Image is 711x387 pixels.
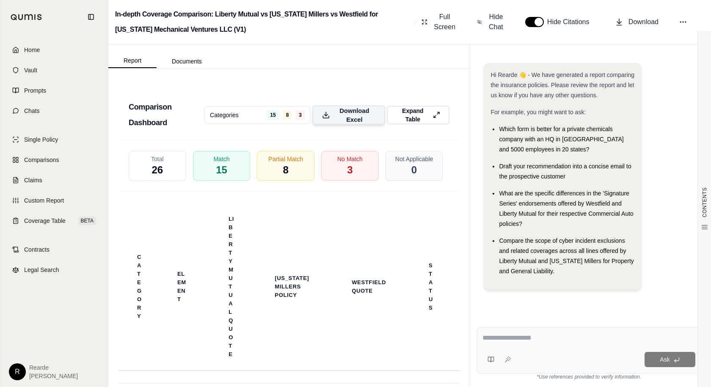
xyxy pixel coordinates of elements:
a: Coverage TableBETA [6,211,103,230]
span: For example, you might want to ask: [491,109,586,115]
a: Chats [6,102,103,120]
span: Download [628,17,659,27]
span: Partial Match [268,155,303,163]
span: 3 [295,110,305,120]
span: Match [213,155,229,163]
th: Liberty Mutual Quote [218,210,244,364]
a: Claims [6,171,103,189]
div: R [9,363,26,380]
span: Download Excel [333,106,375,124]
span: Home [24,46,40,54]
a: Prompts [6,81,103,100]
span: Expand Table [396,107,430,124]
button: Categories1583 [204,106,311,124]
button: Download Excel [312,105,385,124]
button: Full Screen [418,8,460,36]
span: Legal Search [24,266,59,274]
span: Prompts [24,86,46,95]
span: Hide Chat [487,12,505,32]
a: Custom Report [6,191,103,210]
th: [US_STATE] Millers Policy [265,269,321,305]
h3: Comparison Dashboard [129,99,204,130]
span: 3 [347,163,353,177]
button: Documents [157,55,217,68]
span: BETA [78,217,96,225]
img: Qumis Logo [11,14,42,20]
a: Legal Search [6,261,103,279]
span: CONTENTS [701,187,708,217]
button: Download [612,14,662,30]
span: Chats [24,107,40,115]
span: No Match [337,155,363,163]
div: *Use references provided to verify information. [477,373,701,380]
span: 15 [216,163,227,177]
span: Full Screen [433,12,457,32]
span: Compare the scope of cyber incident exclusions and related coverages across all lines offered by ... [499,237,634,274]
button: Expand Table [387,106,449,124]
th: Status [419,256,446,317]
span: Ask [660,356,670,363]
span: Hide Citations [547,17,595,27]
a: Comparisons [6,151,103,169]
span: 8 [283,163,289,177]
a: Single Policy [6,130,103,149]
button: Hide Chat [474,8,508,36]
button: Ask [645,352,695,367]
th: Category [127,248,152,326]
span: 26 [152,163,163,177]
span: [PERSON_NAME] [29,372,78,380]
span: Custom Report [24,196,64,205]
button: Report [108,54,157,68]
th: Element [167,265,198,309]
span: Claims [24,176,42,184]
span: Comparisons [24,156,59,164]
a: Home [6,41,103,59]
span: 8 [283,110,292,120]
span: Rearde [29,363,78,372]
button: Collapse sidebar [84,10,98,24]
span: Which form is better for a private chemicals company with an HQ in [GEOGRAPHIC_DATA] and 5000 emp... [499,126,623,153]
span: Not Applicable [395,155,433,163]
span: Single Policy [24,135,58,144]
span: Vault [24,66,37,74]
span: Draft your recommendation into a concise email to the prospective customer [499,163,631,180]
span: Categories [210,111,239,119]
span: What are the specific differences in the 'Signature Series' endorsements offered by Westfield and... [499,190,633,227]
h2: In-depth Coverage Comparison: Liberty Mutual vs [US_STATE] Millers vs Westfield for [US_STATE] Me... [115,7,410,37]
span: 15 [267,110,279,120]
span: Contracts [24,245,50,254]
span: 0 [411,163,417,177]
th: Westfield Quote [342,273,398,300]
a: Contracts [6,240,103,259]
a: Vault [6,61,103,80]
span: Coverage Table [24,217,66,225]
span: Hi Rearde 👋 - We have generated a report comparing the insurance policies. Please review the repo... [491,71,634,99]
span: Total [151,155,164,163]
